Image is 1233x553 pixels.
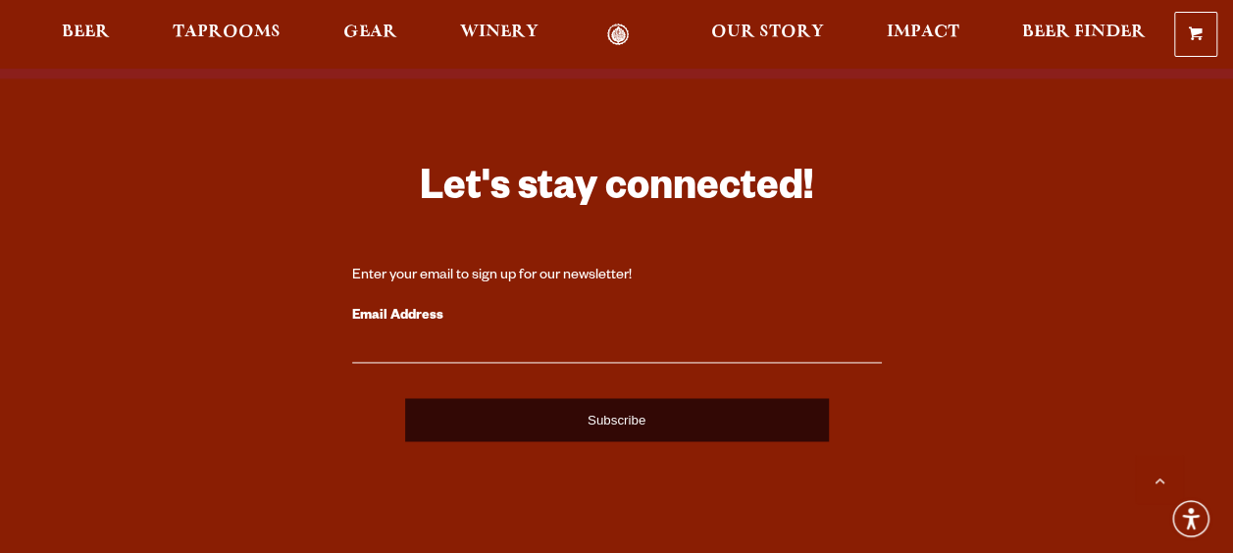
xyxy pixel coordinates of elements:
span: Our Story [711,25,824,40]
h3: Let's stay connected! [352,163,882,221]
span: Impact [887,25,959,40]
a: Beer Finder [1009,24,1158,46]
a: Winery [447,24,551,46]
span: Winery [460,25,539,40]
input: Subscribe [405,398,829,441]
a: Scroll to top [1135,455,1184,504]
a: Beer [49,24,123,46]
span: Taprooms [173,25,281,40]
div: Accessibility Menu [1169,497,1212,540]
a: Taprooms [160,24,293,46]
label: Email Address [352,304,882,329]
span: Gear [343,25,397,40]
a: Our Story [698,24,837,46]
a: Gear [331,24,410,46]
a: Odell Home [582,24,655,46]
span: Beer Finder [1022,25,1146,40]
a: Impact [874,24,972,46]
span: Beer [62,25,110,40]
div: Enter your email to sign up for our newsletter! [352,267,882,286]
